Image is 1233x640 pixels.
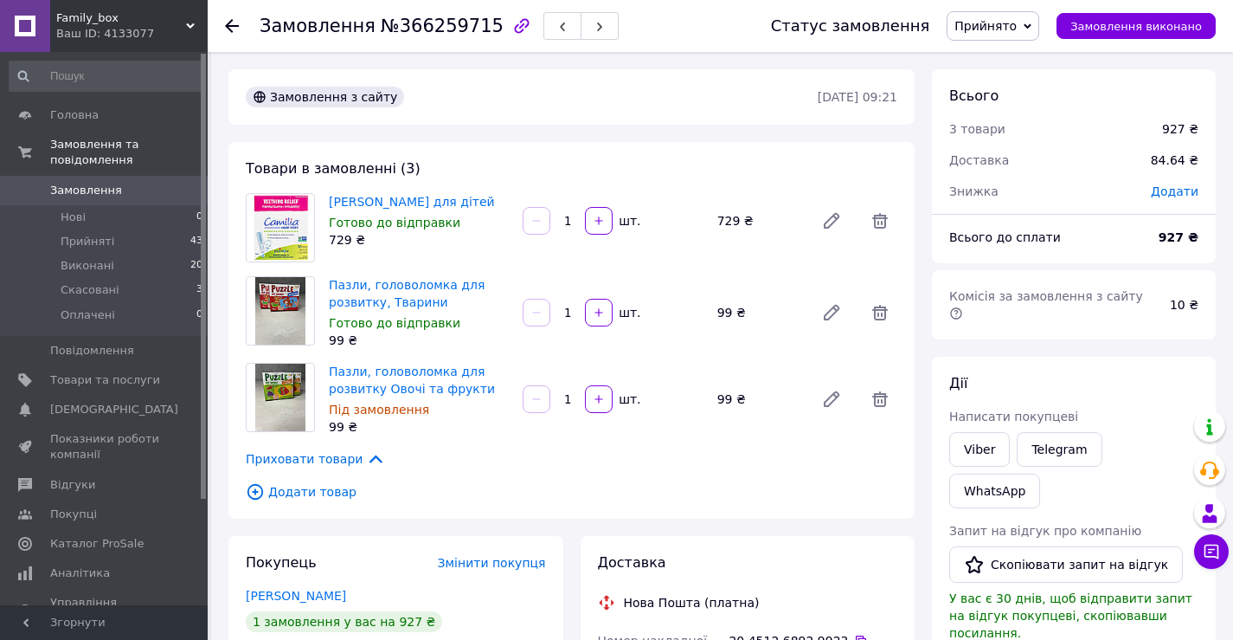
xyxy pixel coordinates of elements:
span: Під замовлення [329,403,429,417]
div: 99 ₴ [329,418,509,436]
div: шт. [614,304,642,321]
button: Замовлення виконано [1056,13,1216,39]
span: Виконані [61,258,114,274]
div: 99 ₴ [329,332,509,349]
div: Статус замовлення [771,17,930,35]
span: Видалити [863,382,897,417]
div: Ваш ID: 4133077 [56,26,208,42]
div: шт. [614,212,642,229]
a: Пазли, головоломка для розвитку, Тварини [329,278,485,309]
span: Змінити покупця [438,556,546,570]
span: Дії [949,375,967,391]
div: 729 ₴ [710,209,807,233]
span: Додати [1151,184,1198,198]
a: [PERSON_NAME] [246,589,346,603]
span: №366259715 [381,16,504,36]
span: Всього до сплати [949,230,1061,244]
div: 84.64 ₴ [1140,141,1209,179]
a: Пазли, головоломка для розвитку Овочі та фрукти [329,365,495,396]
img: Пазли, головоломка для розвитку, Тварини [255,277,306,345]
span: Замовлення та повідомлення [50,137,208,168]
img: Camilia Каплі для дітей [248,194,312,262]
a: [PERSON_NAME] для дітей [329,195,495,209]
div: 99 ₴ [710,301,807,325]
span: Написати покупцеві [949,410,1078,423]
span: Покупці [50,507,97,522]
span: Видалити [863,295,897,330]
span: Каталог ProSale [50,536,144,552]
span: 43 [190,234,202,249]
div: Нова Пошта (платна) [620,594,764,611]
span: Скасовані [61,282,119,298]
span: Приховати товари [246,449,385,469]
div: 10 ₴ [1159,286,1209,324]
span: 3 [196,282,202,298]
span: Комісія за замовлення з сайту [949,289,1146,320]
span: Прийняті [61,234,114,249]
span: 0 [196,210,202,225]
span: Товари та послуги [50,372,160,388]
div: 729 ₴ [329,231,509,249]
span: Управління сайтом [50,595,160,626]
span: Доставка [598,554,666,571]
span: Готово до відправки [329,216,460,229]
div: шт. [614,391,642,408]
span: Покупець [246,554,317,571]
a: Редагувати [814,295,849,330]
a: WhatsApp [949,474,1040,508]
span: 20 [190,258,202,274]
span: Товари в замовленні (3) [246,160,421,177]
span: Замовлення [260,16,376,36]
a: Viber [949,432,1010,467]
a: Редагувати [814,204,849,238]
span: 0 [196,307,202,323]
span: У вас є 30 днів, щоб відправити запит на відгук покупцеві, скопіювавши посилання. [949,592,1192,640]
span: Знижка [949,184,999,198]
span: Повідомлення [50,343,134,359]
a: Редагувати [814,382,849,417]
span: Замовлення виконано [1070,20,1202,33]
img: Пазли, головоломка для розвитку Овочі та фрукти [255,364,306,431]
span: Аналітика [50,566,110,581]
div: Повернутися назад [225,17,239,35]
span: Готово до відправки [329,316,460,330]
span: Відгуки [50,477,95,493]
div: Замовлення з сайту [246,87,404,107]
div: 1 замовлення у вас на 927 ₴ [246,611,442,632]
button: Чат з покупцем [1194,534,1229,569]
span: 3 товари [949,122,1005,136]
span: Запит на відгук про компанію [949,524,1141,538]
span: Доставка [949,153,1009,167]
span: [DEMOGRAPHIC_DATA] [50,402,178,417]
input: Пошук [9,61,204,92]
div: 927 ₴ [1162,120,1198,138]
b: 927 ₴ [1159,230,1198,244]
span: Додати товар [246,482,897,501]
span: Нові [61,210,86,225]
div: 99 ₴ [710,387,807,411]
span: Оплачені [61,307,115,323]
span: Видалити [863,204,897,238]
span: Прийнято [954,19,1017,33]
span: Всього [949,87,999,104]
span: Family_box [56,10,186,26]
button: Скопіювати запит на відгук [949,546,1183,583]
span: Головна [50,107,99,123]
span: Показники роботи компанії [50,431,160,462]
time: [DATE] 09:21 [818,90,897,104]
a: Telegram [1017,432,1101,467]
span: Замовлення [50,183,122,198]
